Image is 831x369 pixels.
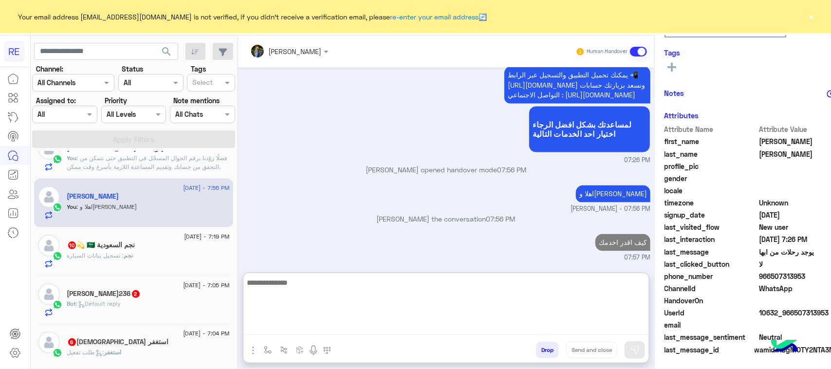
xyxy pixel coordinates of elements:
[665,111,699,120] h6: Attributes
[241,214,650,224] p: [PERSON_NAME] the conversation
[38,332,60,353] img: defaultAdmin.png
[53,251,62,261] img: WhatsApp
[38,235,60,257] img: defaultAdmin.png
[665,234,757,244] span: last_interaction
[665,198,757,208] span: timezone
[280,346,288,354] img: Trigger scenario
[665,259,757,269] span: last_clicked_button
[53,154,62,164] img: WhatsApp
[184,184,230,192] span: [DATE] - 7:56 PM
[173,95,220,106] label: Note mentions
[53,203,62,212] img: WhatsApp
[323,347,331,354] img: make a call
[184,329,230,338] span: [DATE] - 7:04 PM
[18,12,487,22] span: Your email address [EMAIL_ADDRESS][DOMAIN_NAME] is not verified, if you didn't receive a verifica...
[36,64,63,74] label: Channel:
[665,320,757,330] span: email
[155,43,179,64] button: search
[576,185,650,203] p: 12/8/2025, 7:56 PM
[508,71,645,99] span: يمكنك تحميل التطبيق والتسجيل عبر الرابط 📲 [URL][DOMAIN_NAME] ونسعد بزيارتك حسابات التواصل الاجتما...
[184,281,230,290] span: [DATE] - 7:05 PM
[533,120,646,139] span: لمساعدتك بشكل افضل الرجاء اختيار احد الخدمات التالية
[665,185,757,196] span: locale
[259,342,276,358] button: select flow
[768,330,802,364] img: hulul-logo.png
[4,41,25,62] div: RE
[247,345,259,356] img: send attachment
[665,173,757,184] span: gender
[67,252,124,259] span: تسجيل بيانات السياره
[67,154,77,162] span: You
[308,345,319,356] img: send voice note
[665,332,757,342] span: last_message_sentiment
[38,283,60,305] img: defaultAdmin.png
[53,348,62,358] img: WhatsApp
[191,77,213,90] div: Select
[624,254,650,263] span: 07:57 PM
[595,234,650,251] p: 12/8/2025, 7:57 PM
[497,166,526,174] span: 07:56 PM
[665,247,757,257] span: last_message
[665,161,757,171] span: profile_pic
[665,136,757,147] span: first_name
[665,271,757,281] span: phone_number
[132,290,140,298] span: 2
[665,283,757,294] span: ChannelId
[587,48,628,55] small: Human Handover
[665,308,757,318] span: UserId
[67,349,104,356] span: : طلب تفعيل
[504,66,650,104] p: 12/8/2025, 7:26 PM
[191,64,206,74] label: Tags
[68,338,76,346] span: 6
[292,342,308,358] button: create order
[665,89,684,97] h6: Notes
[77,203,137,210] span: اهلا وسهلا عزيزي
[665,295,757,306] span: HandoverOn
[104,349,122,356] span: استغفر
[264,346,272,354] img: select flow
[68,241,76,249] span: 10
[105,95,127,106] label: Priority
[276,342,292,358] button: Trigger scenario
[665,222,757,232] span: last_visited_flow
[67,300,76,307] span: Bot
[571,205,650,214] span: [PERSON_NAME] - 07:56 PM
[67,338,169,346] h5: استغفر الله
[390,13,479,21] a: re-enter your email address
[67,203,77,210] span: You
[67,154,228,170] span: فضلًا زوّدنا برقم الجوال المسجّل في التطبيق حتى نتمكن من التحقق من حسابك وتقديم المساعدة اللازمة ...
[32,130,235,148] button: Apply Filters
[624,156,650,166] span: 07:26 PM
[122,64,143,74] label: Status
[241,165,650,175] p: [PERSON_NAME] opened handover mode
[185,232,230,241] span: [DATE] - 7:19 PM
[630,345,640,355] img: send message
[67,241,135,249] h5: نجم السعودية 🇸🇦 💫
[807,12,816,21] button: ×
[665,210,757,220] span: signup_date
[67,192,119,201] h5: مراد داغستاني
[566,342,617,358] button: Send and close
[486,215,516,223] span: 07:56 PM
[296,346,304,354] img: create order
[76,300,121,307] span: : Default reply
[67,290,141,298] h5: tayelmohamed236
[665,149,757,159] span: last_name
[38,186,60,208] img: defaultAdmin.png
[665,345,753,355] span: last_message_id
[53,300,62,310] img: WhatsApp
[665,124,757,134] span: Attribute Name
[124,252,133,259] span: نجم
[161,46,172,57] span: search
[536,342,559,358] button: Drop
[36,95,76,106] label: Assigned to:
